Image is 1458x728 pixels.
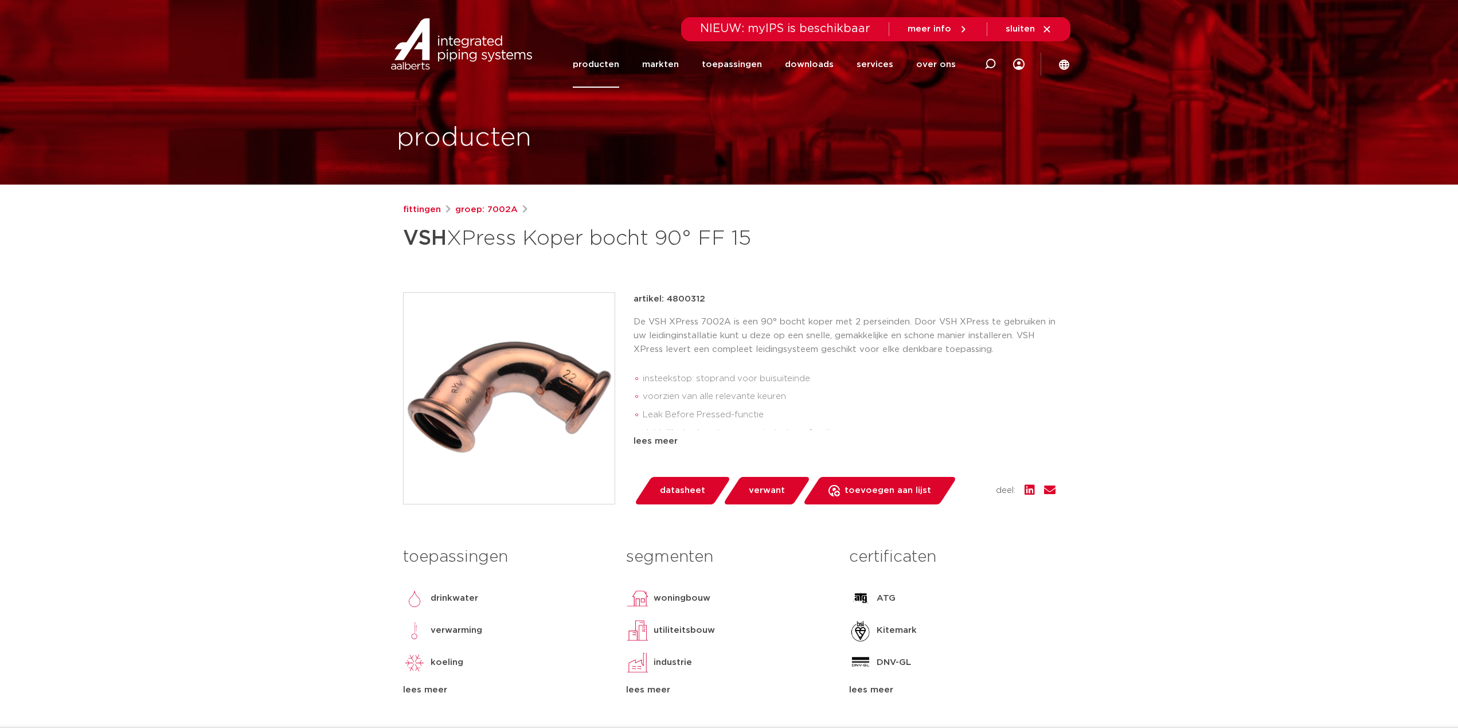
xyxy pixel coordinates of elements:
[626,546,832,569] h3: segmenten
[626,683,832,697] div: lees meer
[626,619,649,642] img: utiliteitsbouw
[654,592,710,605] p: woningbouw
[877,624,917,637] p: Kitemark
[403,683,609,697] div: lees meer
[849,546,1055,569] h3: certificaten
[749,482,785,500] span: verwant
[573,41,619,88] a: producten
[403,203,441,217] a: fittingen
[397,120,531,156] h1: producten
[849,683,1055,697] div: lees meer
[722,477,811,504] a: verwant
[996,484,1015,498] span: deel:
[849,651,872,674] img: DNV-GL
[1006,24,1052,34] a: sluiten
[908,25,951,33] span: meer info
[845,482,931,500] span: toevoegen aan lijst
[849,619,872,642] img: Kitemark
[702,41,762,88] a: toepassingen
[404,293,615,504] img: Product Image for VSH XPress Koper bocht 90° FF 15
[634,477,731,504] a: datasheet
[626,587,649,610] img: woningbouw
[431,624,482,637] p: verwarming
[642,41,679,88] a: markten
[455,203,518,217] a: groep: 7002A
[634,315,1056,357] p: De VSH XPress 7002A is een 90° bocht koper met 2 perseinden. Door VSH XPress te gebruiken in uw l...
[643,406,1056,424] li: Leak Before Pressed-functie
[634,292,705,306] p: artikel: 4800312
[877,592,896,605] p: ATG
[857,41,893,88] a: services
[643,424,1056,443] li: duidelijke herkenning van materiaal en afmeting
[431,656,463,670] p: koeling
[654,656,692,670] p: industrie
[660,482,705,500] span: datasheet
[403,651,426,674] img: koeling
[403,546,609,569] h3: toepassingen
[654,624,715,637] p: utiliteitsbouw
[643,370,1056,388] li: insteekstop: stoprand voor buisuiteinde
[431,592,478,605] p: drinkwater
[700,23,870,34] span: NIEUW: myIPS is beschikbaar
[573,41,956,88] nav: Menu
[626,651,649,674] img: industrie
[403,221,834,256] h1: XPress Koper bocht 90° FF 15
[916,41,956,88] a: over ons
[403,619,426,642] img: verwarming
[403,228,447,249] strong: VSH
[849,587,872,610] img: ATG
[634,435,1056,448] div: lees meer
[403,587,426,610] img: drinkwater
[877,656,911,670] p: DNV-GL
[643,388,1056,406] li: voorzien van alle relevante keuren
[1006,25,1035,33] span: sluiten
[785,41,834,88] a: downloads
[908,24,968,34] a: meer info
[1013,41,1025,88] div: my IPS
